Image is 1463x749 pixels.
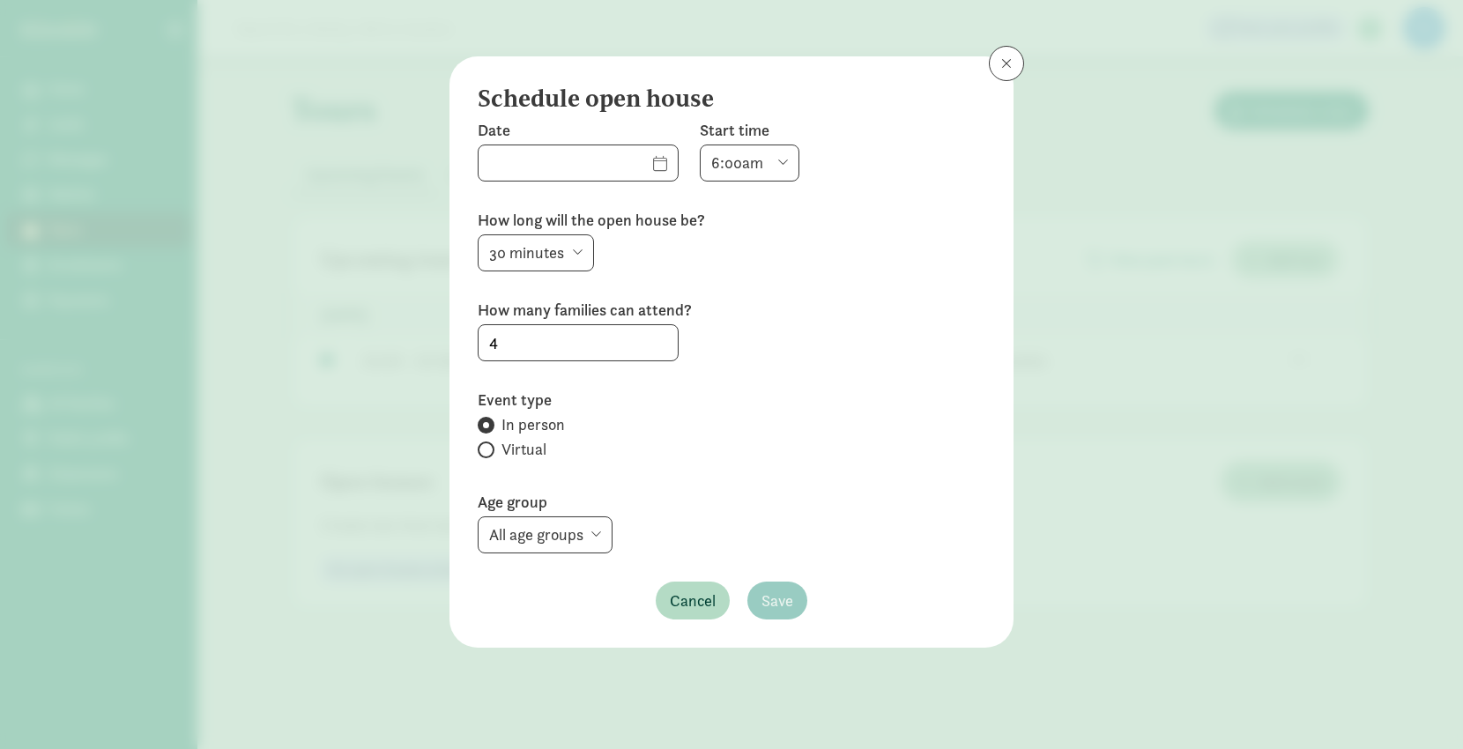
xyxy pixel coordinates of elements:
label: How many families can attend? [478,300,985,321]
span: In person [501,414,565,435]
iframe: Chat Widget [1375,664,1463,749]
label: Age group [478,492,985,513]
label: Event type [478,389,985,411]
button: Save [747,582,807,619]
h4: Schedule open house [478,85,971,113]
span: Cancel [670,589,716,612]
span: Virtual [501,439,546,460]
span: Save [761,589,793,612]
label: Start time [700,120,799,141]
label: Date [478,120,679,141]
label: How long will the open house be? [478,210,985,231]
button: Cancel [656,582,730,619]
